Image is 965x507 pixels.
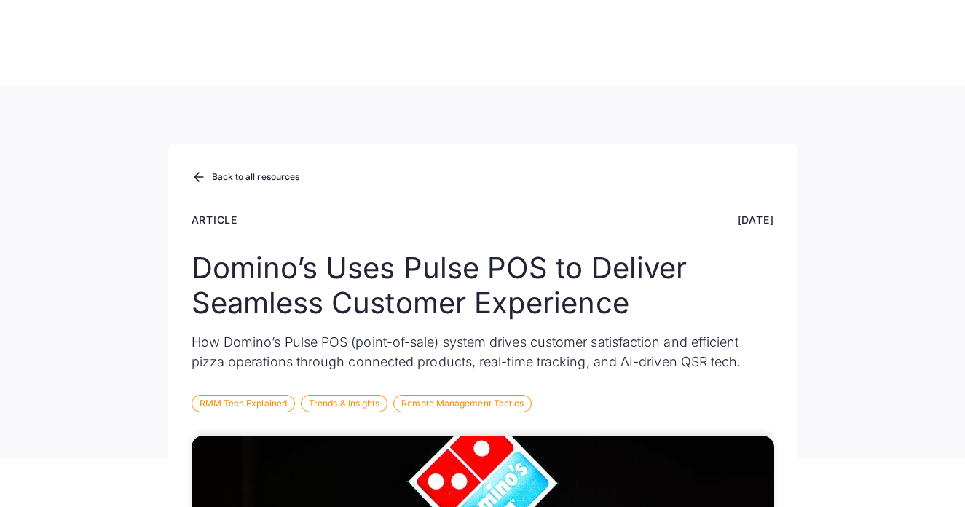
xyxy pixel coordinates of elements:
[393,395,532,412] div: Remote Management Tactics
[301,395,387,412] div: Trends & Insights
[192,395,295,412] div: RMM Tech Explained
[212,173,300,181] div: Back to all resources
[192,332,774,372] p: How Domino’s Pulse POS (point-of-sale) system drives customer satisfaction and efficient pizza op...
[192,251,774,321] h1: Domino’s Uses Pulse POS to Deliver Seamless Customer Experience
[192,168,300,187] a: Back to all resources
[192,212,238,227] div: Article
[738,212,774,227] div: [DATE]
